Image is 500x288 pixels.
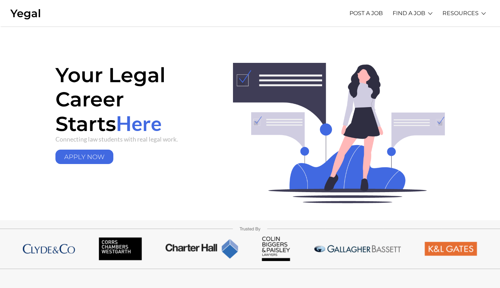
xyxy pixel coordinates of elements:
a: POST A JOB [349,4,383,23]
span: Here [116,111,162,135]
img: header-img [222,63,445,203]
a: RESOURCES [442,4,479,23]
a: FIND A JOB [393,4,425,23]
h1: Your Legal Career Starts [55,63,212,136]
p: Connecting law students with real legal work. [55,136,212,143]
a: APPLY NOW [55,150,114,164]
